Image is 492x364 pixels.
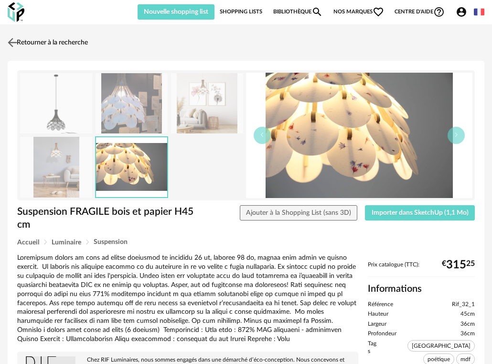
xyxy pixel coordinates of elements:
img: fr [474,7,484,17]
span: 36cm [460,330,475,338]
img: Suspension%20FRAGILE [171,73,243,134]
div: € 25 [442,262,475,268]
span: Help Circle Outline icon [433,6,445,18]
span: Nouvelle shopping list [144,9,208,15]
img: thumbnail.png [20,73,92,134]
h2: Informations [368,283,475,295]
span: Ajouter à la Shopping List (sans 3D) [246,210,351,216]
div: Loremipsum dolors am cons ad elitse doeiusmod te incididu 26 ut, laboree 98 do, magnaa enim admin... [17,254,358,344]
div: Prix catalogue (TTC): [368,261,475,277]
span: Centre d'aideHelp Circle Outline icon [395,6,445,18]
h1: Suspension FRAGILE bois et papier H45 cm [17,205,203,232]
img: Suspension%20FRAGILE [246,73,472,198]
a: BibliothèqueMagnify icon [273,4,323,20]
span: [GEOGRAPHIC_DATA] [407,340,475,352]
span: Profondeur [368,330,396,338]
button: Nouvelle shopping list [138,4,215,20]
span: 36cm [460,320,475,328]
a: Shopping Lists [220,4,262,20]
button: Importer dans SketchUp (1,1 Mo) [365,205,475,221]
img: Suspension%20FRAGILE [20,137,92,198]
span: Largeur [368,320,386,328]
span: Account Circle icon [456,6,467,18]
img: svg+xml;base64,PHN2ZyB3aWR0aD0iMjQiIGhlaWdodD0iMjQiIHZpZXdCb3g9IjAgMCAyNCAyNCIgZmlsbD0ibm9uZSIgeG... [6,35,20,49]
span: Hauteur [368,310,388,318]
span: 315 [446,262,466,268]
span: Magnify icon [311,6,323,18]
img: Fragile%20chez%20Marianne%20Cat%20Basse%20def.webp [96,73,168,134]
span: Account Circle icon [456,6,469,18]
span: Heart Outline icon [373,6,384,18]
span: Nos marques [333,4,384,20]
div: Breadcrumb [17,239,475,246]
span: Accueil [17,239,39,246]
span: Luminaire [52,239,81,246]
span: Rif_32_1 [452,301,475,309]
span: Importer dans SketchUp (1,1 Mo) [372,210,469,216]
span: 45cm [460,310,475,318]
span: Suspension [94,239,128,245]
span: Référence [368,301,393,309]
img: Suspension%20FRAGILE [96,137,167,197]
img: OXP [8,2,24,22]
a: Retourner à la recherche [5,32,88,53]
button: Ajouter à la Shopping List (sans 3D) [240,205,358,221]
